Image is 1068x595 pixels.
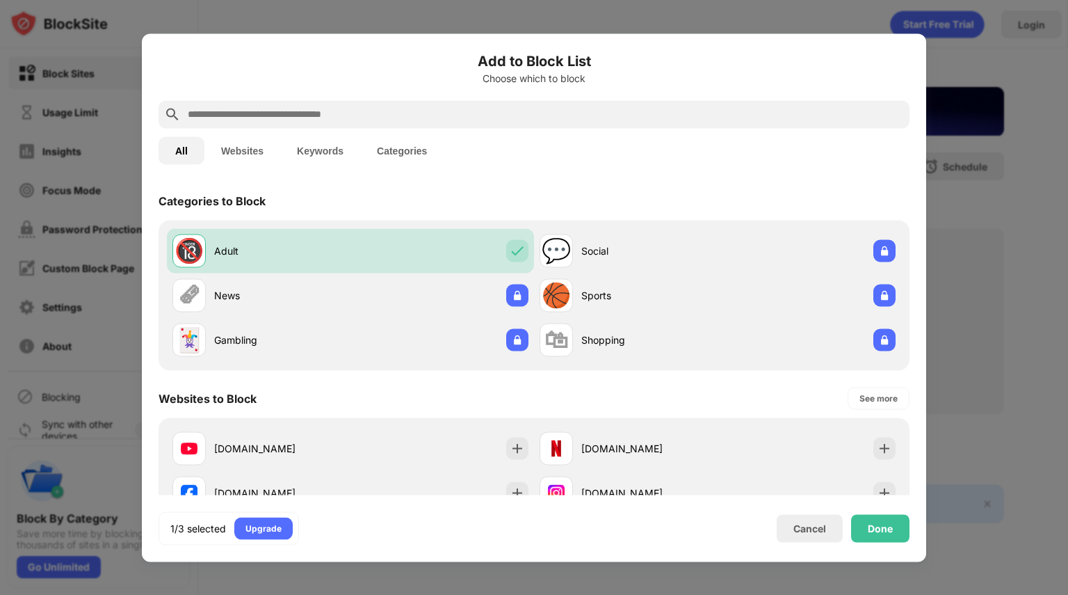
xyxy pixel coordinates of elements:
div: Shopping [581,333,718,347]
div: 💬 [542,237,571,265]
div: 1/3 selected [170,521,226,535]
div: Gambling [214,333,350,347]
button: Categories [360,136,444,164]
button: Websites [204,136,280,164]
div: 🗞 [177,281,201,310]
div: Social [581,244,718,258]
img: favicons [548,484,565,501]
div: 🃏 [175,326,204,354]
img: favicons [181,484,197,501]
div: Choose which to block [159,72,909,84]
button: Keywords [280,136,360,164]
img: favicons [181,440,197,457]
div: [DOMAIN_NAME] [214,441,350,456]
div: Cancel [793,523,826,534]
div: 🏀 [542,281,571,310]
div: Done [868,523,893,534]
div: Adult [214,244,350,258]
img: search.svg [164,106,181,122]
button: All [159,136,204,164]
div: Categories to Block [159,193,266,207]
div: Upgrade [245,521,282,535]
div: [DOMAIN_NAME] [581,486,718,500]
div: See more [859,391,898,405]
h6: Add to Block List [159,50,909,71]
img: favicons [548,440,565,457]
div: [DOMAIN_NAME] [214,486,350,500]
div: 🛍 [544,326,568,354]
div: Sports [581,288,718,303]
div: 🔞 [175,237,204,265]
div: Websites to Block [159,391,257,405]
div: [DOMAIN_NAME] [581,441,718,456]
div: News [214,288,350,303]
